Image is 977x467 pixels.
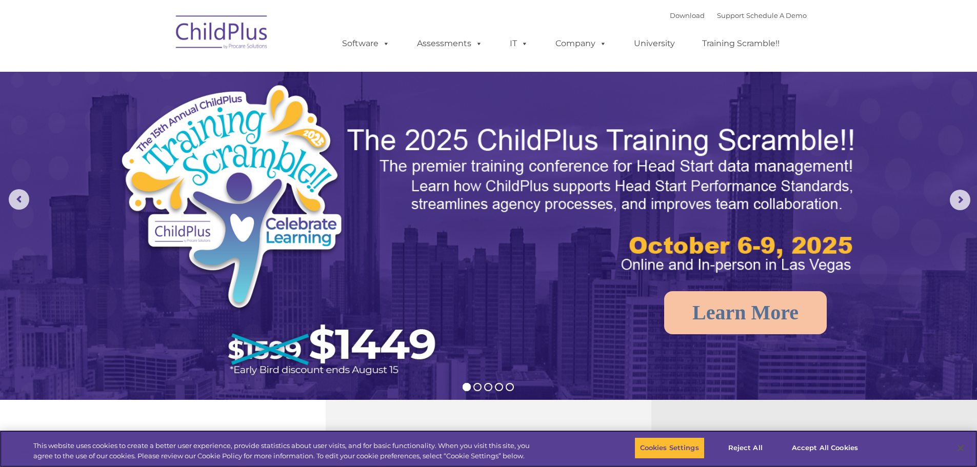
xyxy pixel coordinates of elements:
button: Cookies Settings [634,437,705,459]
a: Software [332,33,400,54]
img: ChildPlus by Procare Solutions [171,8,273,59]
a: Support [717,11,744,19]
a: University [624,33,685,54]
font: | [670,11,807,19]
a: Download [670,11,705,19]
a: Training Scramble!! [692,33,790,54]
a: Company [545,33,617,54]
a: Assessments [407,33,493,54]
div: This website uses cookies to create a better user experience, provide statistics about user visit... [33,441,537,461]
span: Last name [143,68,174,75]
a: IT [500,33,539,54]
button: Accept All Cookies [786,437,864,459]
a: Schedule A Demo [746,11,807,19]
a: Learn More [664,291,827,334]
button: Close [949,437,972,459]
button: Reject All [713,437,777,459]
span: Phone number [143,110,186,117]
